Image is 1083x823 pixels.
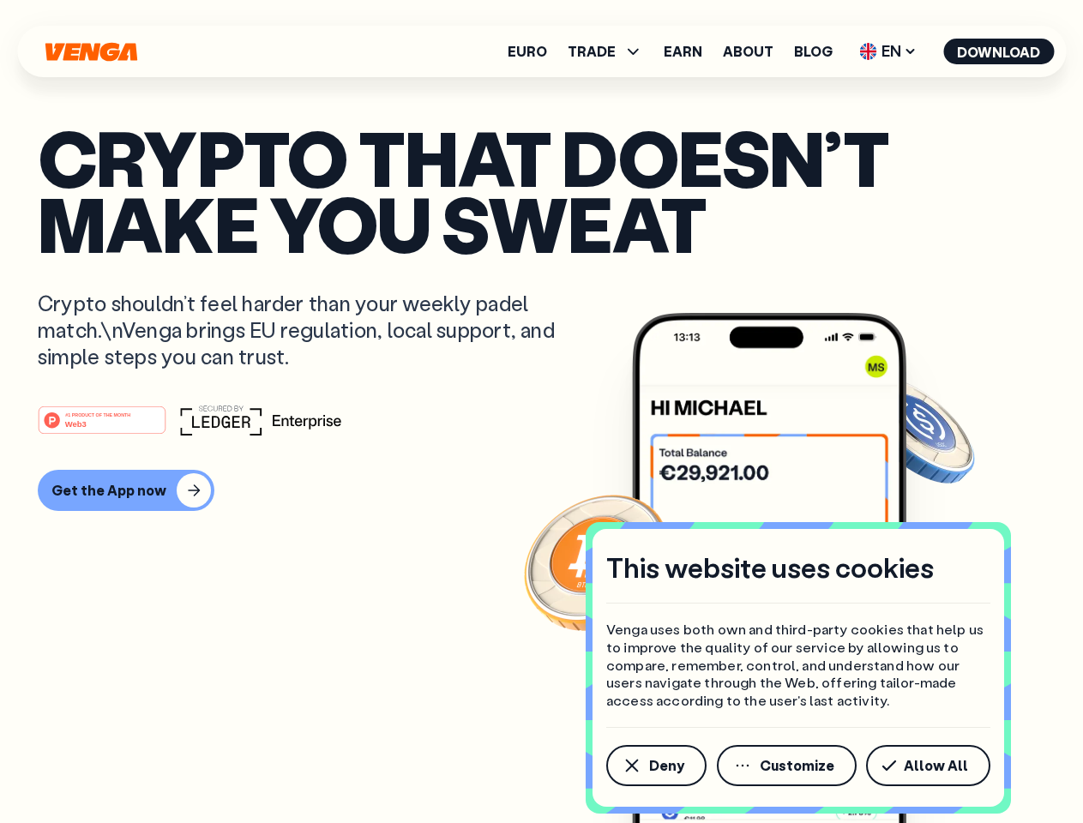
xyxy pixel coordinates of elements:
h4: This website uses cookies [606,550,934,586]
a: Euro [508,45,547,58]
a: About [723,45,773,58]
div: Get the App now [51,482,166,499]
button: Allow All [866,745,990,786]
span: Customize [760,759,834,772]
p: Venga uses both own and third-party cookies that help us to improve the quality of our service by... [606,621,990,710]
button: Get the App now [38,470,214,511]
a: Get the App now [38,470,1045,511]
span: Allow All [904,759,968,772]
button: Customize [717,745,857,786]
svg: Home [43,42,139,62]
a: #1 PRODUCT OF THE MONTHWeb3 [38,416,166,438]
button: Deny [606,745,707,786]
span: TRADE [568,45,616,58]
a: Earn [664,45,702,58]
tspan: #1 PRODUCT OF THE MONTH [65,411,130,417]
p: Crypto that doesn’t make you sweat [38,124,1045,255]
button: Download [943,39,1054,64]
span: Deny [649,759,684,772]
a: Blog [794,45,833,58]
tspan: Web3 [65,418,87,428]
span: TRADE [568,41,643,62]
span: EN [853,38,923,65]
p: Crypto shouldn’t feel harder than your weekly padel match.\nVenga brings EU regulation, local sup... [38,290,580,370]
img: USDC coin [855,369,978,492]
img: Bitcoin [520,484,675,639]
img: flag-uk [859,43,876,60]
